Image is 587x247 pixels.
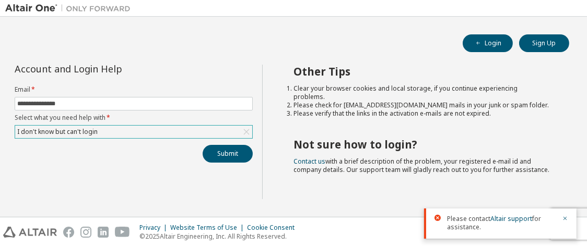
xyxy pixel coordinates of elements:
img: instagram.svg [80,227,91,238]
li: Please check for [EMAIL_ADDRESS][DOMAIN_NAME] mails in your junk or spam folder. [294,101,551,109]
button: Sign Up [519,34,569,52]
h2: Not sure how to login? [294,138,551,151]
div: Privacy [139,224,170,232]
img: youtube.svg [115,227,130,238]
img: altair_logo.svg [3,227,57,238]
h2: Other Tips [294,65,551,78]
label: Select what you need help with [15,114,253,122]
div: I don't know but can't login [16,126,99,138]
span: Please contact for assistance. [447,215,556,231]
a: Altair support [490,214,532,223]
li: Please verify that the links in the activation e-mails are not expired. [294,109,551,118]
button: Submit [203,145,253,163]
img: linkedin.svg [98,227,109,238]
div: Website Terms of Use [170,224,247,232]
img: Altair One [5,3,136,14]
label: Email [15,85,253,94]
li: Clear your browser cookies and local storage, if you continue experiencing problems. [294,84,551,101]
p: © 2025 Altair Engineering, Inc. All Rights Reserved. [139,232,301,241]
span: with a brief description of the problem, your registered e-mail id and company details. Our suppo... [294,157,550,174]
div: Account and Login Help [15,65,205,73]
div: Cookie Consent [247,224,301,232]
a: Contact us [294,157,326,166]
button: Login [463,34,513,52]
div: I don't know but can't login [15,126,252,138]
img: facebook.svg [63,227,74,238]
